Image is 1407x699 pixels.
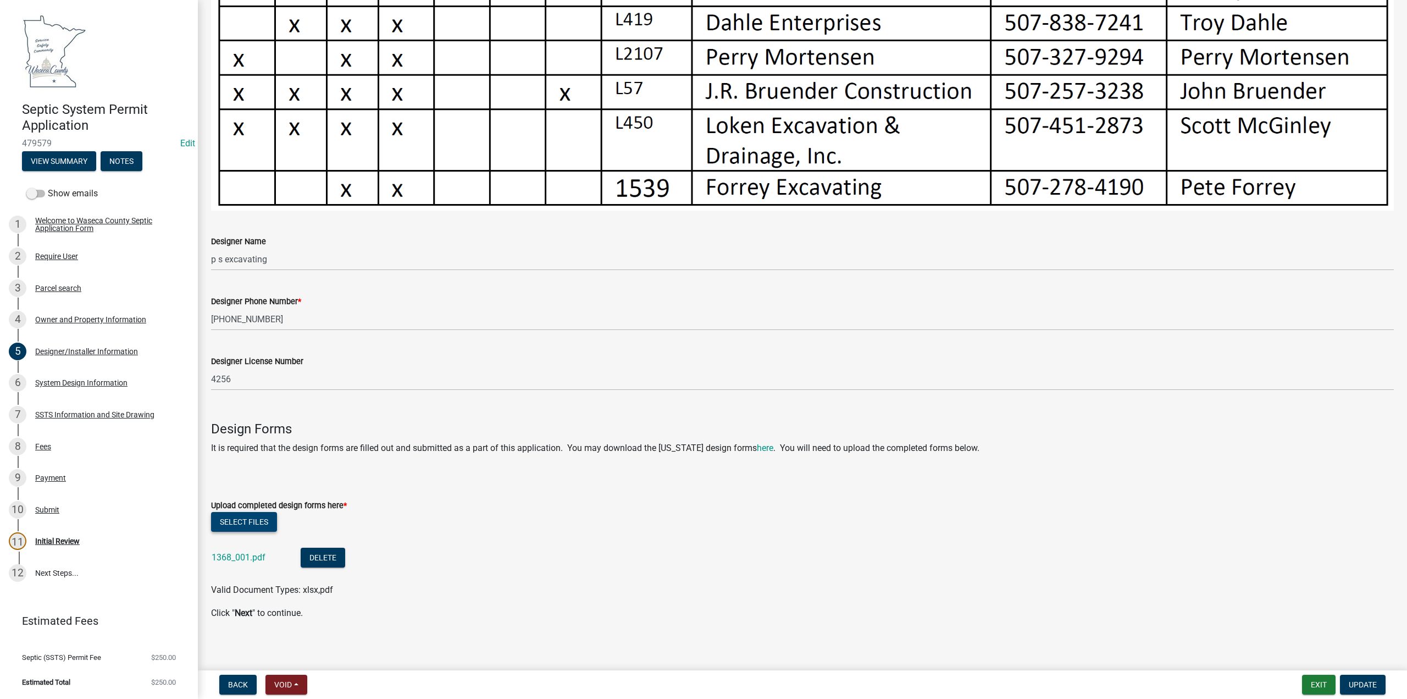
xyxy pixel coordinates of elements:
[211,502,347,510] label: Upload completed design forms here
[35,316,146,323] div: Owner and Property Information
[228,680,248,689] span: Back
[9,406,26,423] div: 7
[151,679,176,686] span: $250.00
[9,610,180,632] a: Estimated Fees
[9,501,26,519] div: 10
[9,438,26,455] div: 8
[35,217,180,232] div: Welcome to Waseca County Septic Application Form
[211,298,301,306] label: Designer Phone Number
[211,512,277,532] button: Select files
[235,608,252,618] strong: Next
[22,654,101,661] span: Septic (SSTS) Permit Fee
[180,138,195,148] a: Edit
[211,238,266,246] label: Designer Name
[101,151,142,171] button: Notes
[211,585,333,595] span: Valid Document Types: xlsx,pdf
[151,654,176,661] span: $250.00
[9,374,26,392] div: 6
[35,284,81,292] div: Parcel search
[219,675,257,695] button: Back
[211,421,1394,437] h4: Design Forms
[22,679,70,686] span: Estimated Total
[22,138,176,148] span: 479579
[1349,680,1377,689] span: Update
[35,537,80,545] div: Initial Review
[211,607,1394,620] p: Click " " to continue.
[211,442,1394,455] p: It is required that the design forms are filled out and submitted as a part of this application. ...
[101,157,142,166] wm-modal-confirm: Notes
[22,102,189,134] h4: Septic System Permit Application
[35,379,128,387] div: System Design Information
[35,411,154,419] div: SSTS Information and Site Drawing
[35,252,78,260] div: Require User
[9,247,26,265] div: 2
[274,680,292,689] span: Void
[180,138,195,148] wm-modal-confirm: Edit Application Number
[1340,675,1386,695] button: Update
[22,12,87,90] img: Waseca County, Minnesota
[757,443,773,453] a: here
[1302,675,1336,695] button: Exit
[35,348,138,355] div: Designer/Installer Information
[9,469,26,487] div: 9
[265,675,307,695] button: Void
[301,553,345,564] wm-modal-confirm: Delete Document
[35,506,59,514] div: Submit
[212,552,265,563] a: 1368_001.pdf
[9,564,26,582] div: 12
[22,157,96,166] wm-modal-confirm: Summary
[22,151,96,171] button: View Summary
[26,187,98,200] label: Show emails
[211,358,303,366] label: Designer License Number
[9,343,26,360] div: 5
[9,311,26,328] div: 4
[9,532,26,550] div: 11
[9,216,26,233] div: 1
[35,474,66,482] div: Payment
[9,279,26,297] div: 3
[301,548,345,568] button: Delete
[35,443,51,450] div: Fees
